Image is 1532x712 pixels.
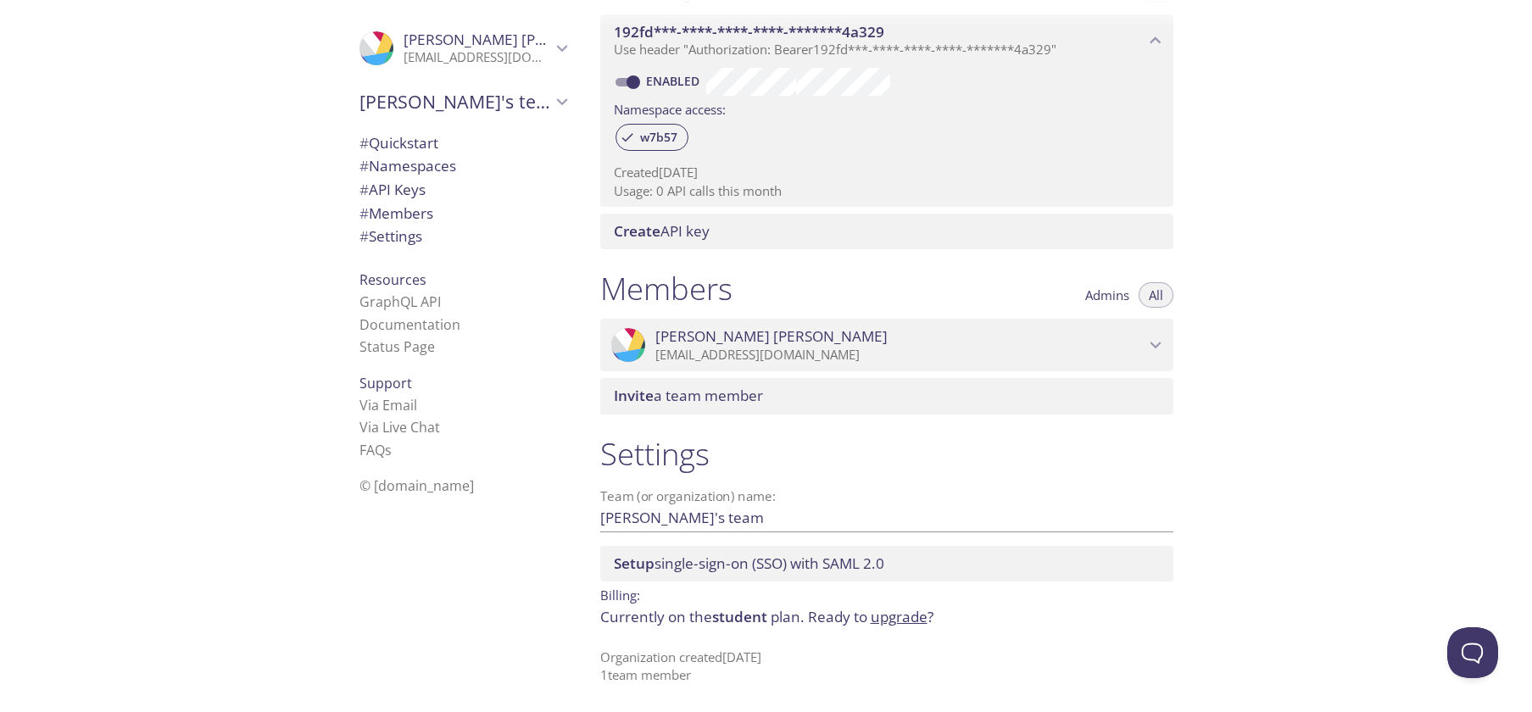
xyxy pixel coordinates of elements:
span: a team member [614,386,763,405]
p: Created [DATE] [614,164,1160,181]
div: Peeyush Sachan [346,20,580,76]
div: Peeyush's team [346,80,580,124]
p: Currently on the plan. [600,606,1173,628]
div: Invite a team member [600,378,1173,414]
div: Members [346,202,580,225]
span: Invite [614,386,654,405]
span: Members [359,203,433,223]
div: API Keys [346,178,580,202]
span: Setup [614,553,655,573]
h1: Settings [600,435,1173,473]
span: s [385,441,392,459]
div: Peeyush Sachan [600,319,1173,371]
a: Via Live Chat [359,418,440,437]
label: Team (or organization) name: [600,490,777,503]
span: Namespaces [359,156,456,175]
p: Usage: 0 API calls this month [614,182,1160,200]
span: [PERSON_NAME]'s team [359,90,551,114]
p: [EMAIL_ADDRESS][DOMAIN_NAME] [404,49,551,66]
span: Resources [359,270,426,289]
span: Ready to ? [808,607,933,626]
span: # [359,203,369,223]
span: student [712,607,767,626]
span: [PERSON_NAME] [PERSON_NAME] [655,327,888,346]
span: Create [614,221,660,241]
span: © [DOMAIN_NAME] [359,476,474,495]
div: Quickstart [346,131,580,155]
div: Team Settings [346,225,580,248]
div: Create API Key [600,214,1173,249]
iframe: Help Scout Beacon - Open [1447,627,1498,678]
a: FAQ [359,441,392,459]
a: Documentation [359,315,460,334]
span: API key [614,221,710,241]
div: Namespaces [346,154,580,178]
div: Setup SSO [600,546,1173,581]
p: Organization created [DATE] 1 team member [600,648,1173,685]
a: Enabled [643,73,706,89]
label: Namespace access: [614,96,726,120]
span: single-sign-on (SSO) with SAML 2.0 [614,553,884,573]
span: # [359,133,369,153]
span: # [359,226,369,246]
span: Support [359,374,412,392]
a: Via Email [359,396,417,414]
span: API Keys [359,180,426,199]
button: Admins [1075,282,1139,308]
button: All [1139,282,1173,308]
span: w7b57 [630,130,688,145]
h1: Members [600,270,733,308]
p: Billing: [600,581,1173,606]
a: GraphQL API [359,292,441,311]
span: Settings [359,226,422,246]
span: # [359,156,369,175]
a: Status Page [359,337,435,356]
span: Quickstart [359,133,438,153]
span: # [359,180,369,199]
p: [EMAIL_ADDRESS][DOMAIN_NAME] [655,347,1145,364]
div: w7b57 [616,124,688,151]
a: upgrade [871,607,928,626]
span: [PERSON_NAME] [PERSON_NAME] [404,30,636,49]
